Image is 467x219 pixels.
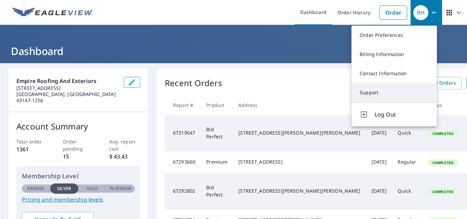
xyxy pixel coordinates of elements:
td: Regular [392,151,422,173]
img: EV Logo [12,8,93,18]
span: Completed [428,131,457,136]
p: 1361 [16,145,48,153]
td: Quick [392,173,422,209]
span: Log Out [375,110,429,119]
td: [DATE] [366,173,392,209]
th: Report # [165,95,201,115]
span: Completed [428,189,457,194]
p: Platinum [110,186,131,192]
td: 67319047 [165,115,201,151]
p: Order pending [63,138,94,152]
p: Total order [16,138,48,145]
td: Quick [392,115,422,151]
p: Account Summary [16,120,140,133]
p: [STREET_ADDRESS] [16,85,118,91]
p: [GEOGRAPHIC_DATA], [GEOGRAPHIC_DATA] 43147-1256 [16,91,118,104]
th: Product [201,95,233,115]
p: Avg. report cost [109,138,141,152]
p: $ 43.43 [109,152,141,161]
td: Premium [201,151,233,173]
td: 67293660 [165,151,201,173]
h1: Dashboard [8,44,459,58]
div: [STREET_ADDRESS] [238,159,360,165]
td: Bid Perfect [201,115,233,151]
td: Bid Perfect [201,173,233,209]
span: Completed [428,160,457,165]
a: Billing Information [351,45,437,64]
td: [DATE] [366,151,392,173]
td: 67292802 [165,173,201,209]
a: View All Orders [413,77,462,90]
div: [STREET_ADDRESS][PERSON_NAME][PERSON_NAME] [238,188,360,194]
button: Log Out [351,102,437,126]
p: Bronze [27,186,44,192]
a: Order Preferences [351,26,437,45]
td: [DATE] [366,115,392,151]
th: Address [233,95,366,115]
th: Status [422,95,464,115]
p: Membership Level [22,172,135,181]
a: Contact Information [351,64,437,83]
p: Recent Orders [165,77,222,90]
a: Pricing and membership levels [22,195,135,204]
p: Silver [57,186,71,192]
p: 15 [63,152,94,161]
div: [STREET_ADDRESS][PERSON_NAME][PERSON_NAME] [238,129,360,136]
span: View All Orders [418,79,456,87]
a: Support [351,83,437,102]
a: Order [379,5,407,20]
div: RH [413,5,428,20]
p: Empire Roofing and Exteriors [16,77,118,85]
p: Gold [86,186,98,192]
